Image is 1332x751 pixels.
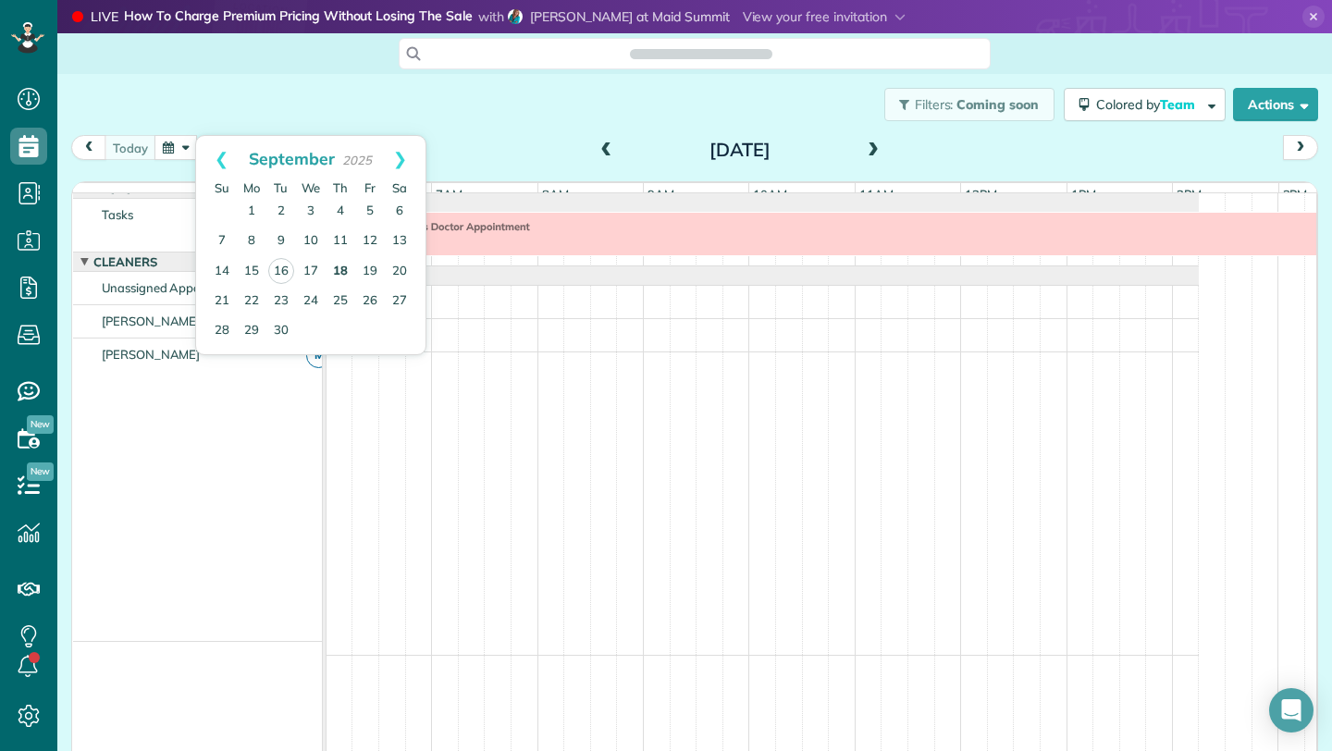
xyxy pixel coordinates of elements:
[98,314,204,328] span: [PERSON_NAME]
[749,187,791,202] span: 10am
[296,197,326,227] a: 3
[1173,187,1205,202] span: 2pm
[268,258,294,284] a: 16
[385,197,414,227] a: 6
[266,227,296,256] a: 9
[326,287,355,316] a: 25
[1233,88,1318,121] button: Actions
[1269,688,1313,733] div: Open Intercom Messenger
[1096,96,1202,113] span: Colored by
[296,227,326,256] a: 10
[392,180,407,195] span: Saturday
[237,257,266,287] a: 15
[375,136,425,182] a: Next
[296,257,326,287] a: 17
[306,343,331,368] span: M
[215,180,229,195] span: Sunday
[207,287,237,316] a: 21
[648,44,753,63] span: Search ZenMaid…
[333,180,348,195] span: Thursday
[432,187,466,202] span: 7am
[478,8,504,25] span: with
[385,257,414,287] a: 20
[355,197,385,227] a: 5
[249,148,335,168] span: September
[355,227,385,256] a: 12
[385,227,414,256] a: 13
[1067,187,1100,202] span: 1pm
[1279,187,1312,202] span: 3pm
[326,197,355,227] a: 4
[624,140,856,160] h2: [DATE]
[355,287,385,316] a: 26
[98,347,204,362] span: [PERSON_NAME]
[98,207,137,222] span: Tasks
[956,96,1040,113] span: Coming soon
[243,180,260,195] span: Monday
[326,257,355,287] a: 18
[266,197,296,227] a: 2
[302,180,320,195] span: Wednesday
[385,287,414,316] a: 27
[644,187,678,202] span: 9am
[508,9,523,24] img: debbie-sardone-2fdb8baf8bf9b966c4afe4022d95edca04a15f6fa89c0b1664110d9635919661.jpg
[538,187,573,202] span: 8am
[915,96,954,113] span: Filters:
[1283,135,1318,160] button: next
[266,316,296,346] a: 30
[207,257,237,287] a: 14
[71,135,106,160] button: prev
[274,180,288,195] span: Tuesday
[296,287,326,316] a: 24
[105,135,156,160] button: today
[237,197,266,227] a: 1
[237,227,266,256] a: 8
[364,180,376,195] span: Friday
[98,280,253,295] span: Unassigned Appointments
[27,415,54,434] span: New
[207,316,237,346] a: 28
[266,287,296,316] a: 23
[1064,88,1226,121] button: Colored byTeam
[196,136,247,182] a: Prev
[530,8,730,25] span: [PERSON_NAME] at Maid Summit
[237,287,266,316] a: 22
[207,227,237,256] a: 7
[90,254,161,269] span: Cleaners
[1160,96,1198,113] span: Team
[355,257,385,287] a: 19
[27,462,54,481] span: New
[326,227,355,256] a: 11
[342,153,372,167] span: 2025
[961,187,1001,202] span: 12pm
[237,316,266,346] a: 29
[856,187,897,202] span: 11am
